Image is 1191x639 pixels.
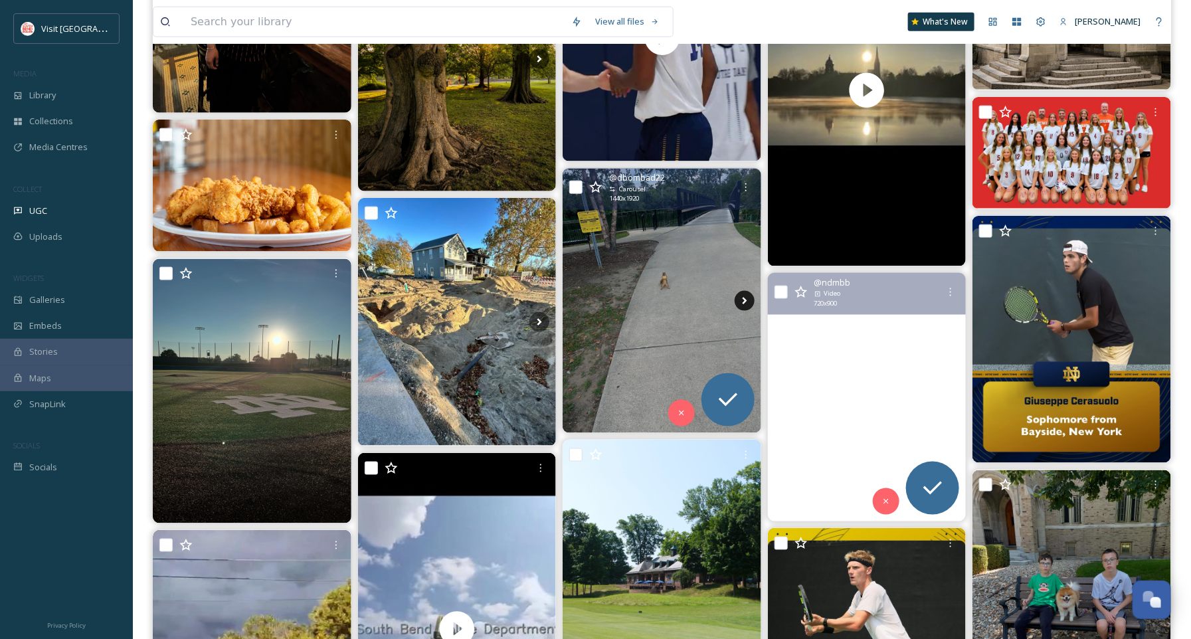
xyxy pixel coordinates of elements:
span: 720 x 900 [814,299,838,308]
span: Library [29,89,56,102]
a: View all files [589,9,666,35]
span: Socials [29,461,57,474]
span: Visit [GEOGRAPHIC_DATA] [41,22,144,35]
span: @ ndmbb [814,276,851,289]
span: Uploads [29,230,62,243]
video: Year✌️mode #GoIrish [768,273,966,521]
span: 1440 x 1920 [609,194,639,203]
span: [PERSON_NAME] [1075,15,1141,27]
span: Video [824,289,841,298]
img: Squirrel and a block party #squirrel #mishawaka #blockparty #fundraiser #coverband [563,169,761,433]
span: MEDIA [13,68,37,78]
span: Privacy Policy [47,621,86,630]
img: Delight in a crispy and comforting dish, perfect for a quality dining experience. 🍽️ #CarmelasPiz... [153,120,351,252]
span: Collections [29,115,73,128]
img: A new face for the Irish ☘️ 𝗚𝗶𝘂𝘀𝗲𝗽𝗽𝗲 𝗖𝗲𝗿𝗮𝘀𝘂𝗼𝗹𝗼! 📍 Bayside, New York 🎓 Sophomore #GoIrish ☘️ [972,216,1171,463]
span: Carousel [619,185,646,194]
a: [PERSON_NAME] [1053,9,1147,35]
span: Media Centres [29,141,88,153]
span: Embeds [29,319,62,332]
span: UGC [29,205,47,217]
span: @ dbombad22 [609,171,665,184]
span: SnapLink [29,398,66,411]
span: Maps [29,372,51,385]
input: Search your library [184,7,565,37]
img: Welcome home, Irish! #GoIrish ☘️ [153,259,351,523]
button: Open Chat [1133,581,1171,619]
span: WIDGETS [13,273,44,283]
span: Stories [29,345,58,358]
img: Girls soccer gearing up for another big season — Tippecanoe Gazette While the Tippecanoe girls so... [972,97,1171,209]
img: Flashback Friday 🔙🏗️ Swipe to see the progress on two of our Sherman St. builds! ➡️ #FlashbackFri... [358,198,557,446]
span: COLLECT [13,184,42,194]
a: Privacy Policy [47,616,86,632]
span: SOCIALS [13,440,40,450]
img: vsbm-stackedMISH_CMYKlogo2017.jpg [21,22,35,35]
span: Galleries [29,294,65,306]
a: What's New [908,13,974,31]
